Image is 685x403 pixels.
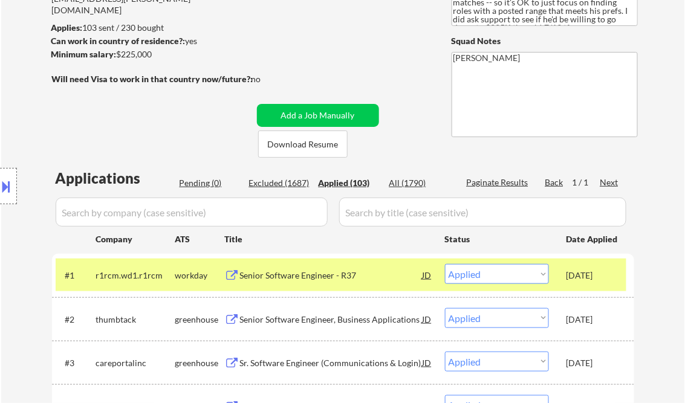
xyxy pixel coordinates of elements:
div: JD [421,264,433,286]
div: 1 / 1 [573,176,600,189]
div: $225,000 [51,48,253,60]
strong: Applies: [51,22,83,33]
strong: Minimum salary: [51,49,117,59]
div: thumbtack [96,314,175,326]
div: Excluded (1687) [249,177,310,189]
div: Senior Software Engineer - R37 [240,269,423,282]
div: Squad Notes [452,35,638,47]
div: JD [421,308,433,330]
div: Next [600,176,620,189]
div: greenhouse [175,357,225,369]
div: [DATE] [567,314,620,326]
div: [DATE] [567,357,620,369]
div: #2 [65,314,86,326]
div: Status [445,228,549,250]
div: Paginate Results [467,176,531,189]
div: yes [51,35,249,47]
div: Date Applied [567,233,620,245]
div: careportalinc [96,357,175,369]
div: JD [421,352,433,373]
div: no [252,73,286,85]
div: greenhouse [175,314,225,326]
button: Download Resume [258,131,348,158]
div: Sr. Software Engineer (Communications & Login) [240,357,423,369]
div: #3 [65,357,86,369]
div: Back [545,176,565,189]
button: Add a Job Manually [257,104,379,127]
div: All (1790) [389,177,450,189]
div: 103 sent / 230 bought [51,22,253,34]
div: Applied (103) [319,177,379,189]
div: [DATE] [567,269,620,282]
input: Search by title (case sensitive) [339,198,626,227]
strong: Can work in country of residence?: [51,36,186,46]
div: Title [225,233,433,245]
div: Senior Software Engineer, Business Applications [240,314,423,326]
